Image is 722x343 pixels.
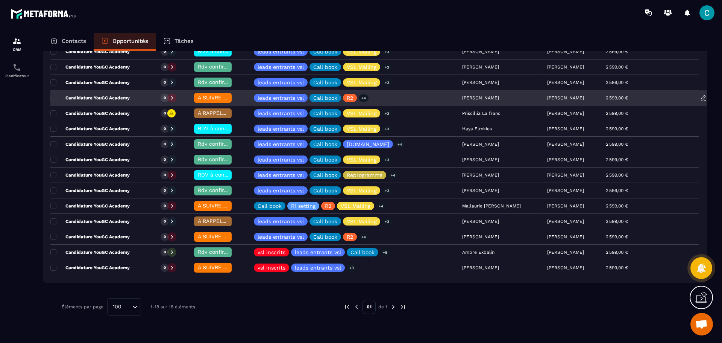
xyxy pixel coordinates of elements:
[198,218,283,224] span: A RAPPELER/GHOST/NO SHOW✖️
[124,303,130,311] input: Search for option
[112,38,148,44] p: Opportunités
[110,303,124,311] span: 100
[174,38,194,44] p: Tâches
[606,250,628,255] p: 2 599,00 €
[258,142,304,147] p: leads entrants vsl
[547,234,584,239] p: [PERSON_NAME]
[164,49,166,54] p: 0
[164,111,166,116] p: 0
[347,157,376,162] p: VSL Mailing
[313,219,337,224] p: Call book
[547,250,584,255] p: [PERSON_NAME]
[198,79,240,85] span: Rdv confirmé ✅
[547,111,584,116] p: [PERSON_NAME]
[547,80,584,85] p: [PERSON_NAME]
[198,233,230,239] span: A SUIVRE ⏳
[198,64,240,70] span: Rdv confirmé ✅
[50,49,130,55] p: Candidature YouGC Academy
[313,49,337,54] p: Call book
[164,64,166,70] p: 0
[344,303,350,310] img: prev
[164,203,166,209] p: 0
[313,157,337,162] p: Call book
[50,218,130,224] p: Candidature YouGC Academy
[50,249,130,255] p: Candidature YouGC Academy
[313,80,337,85] p: Call book
[164,157,166,162] p: 0
[359,233,369,241] p: +4
[2,57,32,84] a: schedulerschedulerPlanificateur
[258,172,304,178] p: leads entrants vsl
[347,234,353,239] p: R2
[382,79,392,87] p: +3
[347,126,376,131] p: VSL Mailing
[150,304,195,309] p: 1-18 sur 18 éléments
[164,172,166,178] p: 0
[606,111,628,116] p: 2 599,00 €
[547,157,584,162] p: [PERSON_NAME]
[347,172,382,178] p: Reprogrammé
[50,126,130,132] p: Candidature YouGC Academy
[347,188,376,193] p: VSL Mailing
[399,303,406,310] img: next
[359,94,369,102] p: +4
[606,265,628,270] p: 2 599,00 €
[395,140,405,148] p: +4
[376,202,386,210] p: +4
[390,303,397,310] img: next
[341,203,370,209] p: VSL Mailing
[382,48,392,56] p: +3
[50,95,130,101] p: Candidature YouGC Academy
[313,95,337,101] p: Call book
[12,37,21,46] img: formation
[258,188,304,193] p: leads entrants vsl
[547,49,584,54] p: [PERSON_NAME]
[295,250,341,255] p: leads entrants vsl
[258,126,304,131] p: leads entrants vsl
[382,125,392,133] p: +3
[606,157,628,162] p: 2 599,00 €
[164,95,166,101] p: 0
[382,63,392,71] p: +3
[313,142,337,147] p: Call book
[378,304,387,310] p: de 1
[50,64,130,70] p: Candidature YouGC Academy
[606,64,628,70] p: 2 599,00 €
[347,64,376,70] p: VSL Mailing
[164,219,166,224] p: 0
[547,265,584,270] p: [PERSON_NAME]
[380,248,390,256] p: +5
[198,172,261,178] span: RDV à conf. A RAPPELER
[164,265,166,270] p: 0
[547,64,584,70] p: [PERSON_NAME]
[606,172,628,178] p: 2 599,00 €
[11,7,78,21] img: logo
[258,49,304,54] p: leads entrants vsl
[606,142,628,147] p: 2 599,00 €
[164,126,166,131] p: 0
[164,234,166,239] p: 0
[258,80,304,85] p: leads entrants vsl
[547,142,584,147] p: [PERSON_NAME]
[606,188,628,193] p: 2 599,00 €
[347,264,356,272] p: +8
[313,172,337,178] p: Call book
[313,126,337,131] p: Call book
[50,141,130,147] p: Candidature YouGC Academy
[313,64,337,70] p: Call book
[107,298,141,316] div: Search for option
[258,203,282,209] p: Call book
[198,249,240,255] span: Rdv confirmé ✅
[347,95,353,101] p: R2
[198,203,230,209] span: A SUIVRE ⏳
[43,33,94,51] a: Contacts
[350,250,375,255] p: Call book
[164,142,166,147] p: 0
[198,187,240,193] span: Rdv confirmé ✅
[198,264,230,270] span: A SUIVRE ⏳
[62,38,86,44] p: Contacts
[606,234,628,239] p: 2 599,00 €
[62,304,103,309] p: Éléments par page
[50,110,130,116] p: Candidature YouGC Academy
[606,203,628,209] p: 2 599,00 €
